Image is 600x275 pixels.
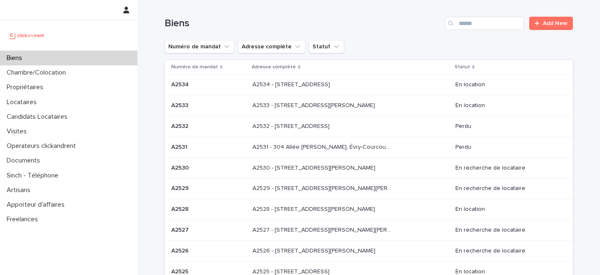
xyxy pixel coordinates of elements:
[165,220,573,240] tr: A2527A2527 A2527 - [STREET_ADDRESS][PERSON_NAME][PERSON_NAME]A2527 - [STREET_ADDRESS][PERSON_NAME...
[252,121,331,130] p: A2532 - [STREET_ADDRESS]
[171,121,190,130] p: A2532
[171,62,218,72] p: Numéro de mandat
[3,172,65,180] p: Sinch - Téléphone
[3,113,74,121] p: Candidats Locataires
[165,95,573,116] tr: A2533A2533 A2533 - [STREET_ADDRESS][PERSON_NAME]A2533 - [STREET_ADDRESS][PERSON_NAME] En location
[252,100,377,109] p: A2533 - [STREET_ADDRESS][PERSON_NAME]
[3,186,37,194] p: Artisans
[3,215,45,223] p: Freelances
[455,144,560,151] p: Perdu
[445,17,524,30] input: Search
[543,20,567,26] span: Add New
[165,116,573,137] tr: A2532A2532 A2532 - [STREET_ADDRESS]A2532 - [STREET_ADDRESS] Perdu
[252,80,332,88] p: A2534 - 134 Cours Aquitaine, Boulogne-Billancourt 92100
[252,204,377,213] p: A2528 - [STREET_ADDRESS][PERSON_NAME]
[455,102,560,109] p: En location
[171,163,190,172] p: A2530
[165,40,235,53] button: Numéro de mandat
[455,81,560,88] p: En location
[165,178,573,199] tr: A2529A2529 A2529 - [STREET_ADDRESS][PERSON_NAME][PERSON_NAME]A2529 - [STREET_ADDRESS][PERSON_NAME...
[3,127,33,135] p: Visites
[171,80,190,88] p: A2534
[529,17,573,30] a: Add New
[171,246,190,255] p: A2526
[3,201,71,209] p: Apporteur d'affaires
[3,157,47,165] p: Documents
[455,123,560,130] p: Perdu
[455,165,560,172] p: En recherche de locataire
[7,27,47,44] img: UCB0brd3T0yccxBKYDjQ
[252,163,377,172] p: A2530 - [STREET_ADDRESS][PERSON_NAME]
[252,62,296,72] p: Adresse complète
[3,54,29,62] p: Biens
[238,40,305,53] button: Adresse complète
[455,185,560,192] p: En recherche de locataire
[3,69,72,77] p: Chambre/Colocation
[171,100,190,109] p: A2533
[165,199,573,220] tr: A2528A2528 A2528 - [STREET_ADDRESS][PERSON_NAME]A2528 - [STREET_ADDRESS][PERSON_NAME] En location
[165,240,573,261] tr: A2526A2526 A2526 - [STREET_ADDRESS][PERSON_NAME]A2526 - [STREET_ADDRESS][PERSON_NAME] En recherch...
[3,83,50,91] p: Propriétaires
[455,227,560,234] p: En recherche de locataire
[165,75,573,95] tr: A2534A2534 A2534 - [STREET_ADDRESS]A2534 - [STREET_ADDRESS] En location
[455,206,560,213] p: En location
[252,142,393,151] p: A2531 - 304 Allée Pablo Neruda, Évry-Courcouronnes 91000
[252,183,393,192] p: A2529 - 14 rue Honoré de Balzac, Garges-lès-Gonesse 95140
[165,17,442,30] h1: Biens
[171,183,190,192] p: A2529
[455,62,470,72] p: Statut
[3,142,82,150] p: Operateurs clickandrent
[171,204,190,213] p: A2528
[165,137,573,157] tr: A2531A2531 A2531 - 304 Allée [PERSON_NAME], Évry-Courcouronnes 91000A2531 - 304 Allée [PERSON_NAM...
[171,225,190,234] p: A2527
[171,142,189,151] p: A2531
[165,157,573,178] tr: A2530A2530 A2530 - [STREET_ADDRESS][PERSON_NAME]A2530 - [STREET_ADDRESS][PERSON_NAME] En recherch...
[3,98,43,106] p: Locataires
[252,246,377,255] p: A2526 - [STREET_ADDRESS][PERSON_NAME]
[309,40,344,53] button: Statut
[252,225,393,234] p: A2527 - [STREET_ADDRESS][PERSON_NAME][PERSON_NAME]
[455,247,560,255] p: En recherche de locataire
